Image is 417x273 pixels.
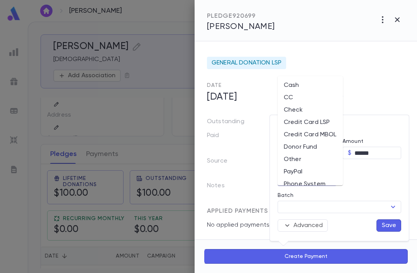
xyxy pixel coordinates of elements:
[278,79,343,92] li: Cash
[278,166,343,178] li: PayPal
[388,202,398,212] button: Open
[278,153,343,166] li: Other
[348,149,351,157] p: $
[278,129,343,141] li: Credit Card MBOL
[342,138,363,144] label: Amount
[278,219,328,232] button: Advanced
[376,219,401,232] button: Save
[278,178,343,190] li: Phone System
[278,192,293,198] label: Batch
[278,141,343,153] li: Donor Fund
[278,104,343,116] li: Check
[278,116,343,129] li: Credit Card LSP
[278,92,343,104] li: CC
